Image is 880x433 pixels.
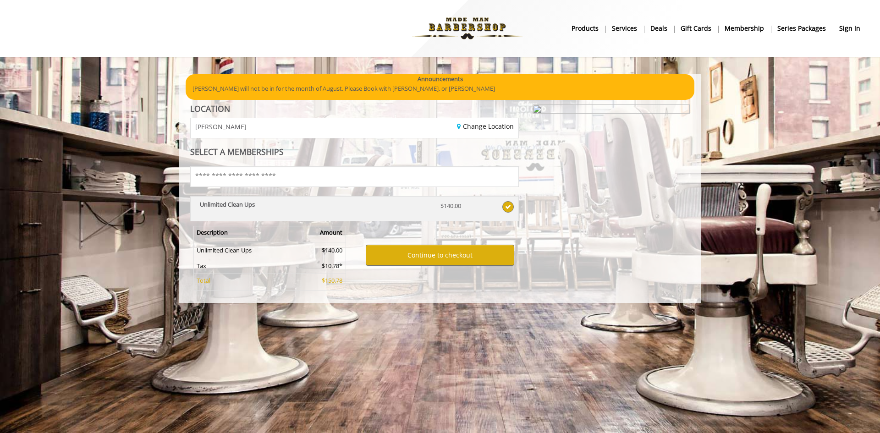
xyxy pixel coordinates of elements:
[644,22,674,35] a: DealsDeals
[200,200,255,208] b: Unlimited Clean Ups
[296,258,346,274] td: $10.78*
[418,74,463,84] b: Announcements
[718,22,771,35] a: MembershipMembership
[190,148,284,156] label: SELECT A MEMBERSHIPS
[457,122,514,131] a: Change Location
[440,201,480,211] p: $140.00
[190,103,230,114] b: LOCATION
[195,123,247,130] span: [PERSON_NAME]
[777,23,826,33] b: Series packages
[833,22,867,35] a: sign insign in
[612,23,637,33] b: Services
[725,23,764,33] b: Membership
[193,201,434,217] div: Unlimited Clean Ups
[193,242,295,258] td: Unlimited Clean Ups
[674,22,718,35] a: Gift cardsgift cards
[366,245,514,266] button: Continue to checkout
[296,242,346,258] td: $140.00
[650,23,667,33] b: Deals
[771,22,833,35] a: Series packagesSeries packages
[197,277,292,284] p: Total
[605,22,644,35] a: ServicesServices
[192,84,687,93] p: [PERSON_NAME] will not be in for the month of August. Please Book with [PERSON_NAME], or [PERSON_...
[320,228,342,236] b: Amount
[681,23,711,33] b: gift cards
[572,23,599,33] b: products
[298,277,342,284] p: $150.78
[193,258,295,274] td: Tax
[565,22,605,35] a: Productsproducts
[197,228,228,236] b: Description
[839,23,860,33] b: sign in
[404,3,530,54] img: Made Man Barbershop logo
